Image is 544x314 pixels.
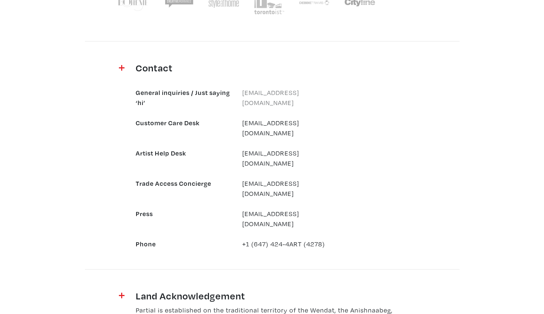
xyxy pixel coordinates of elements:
[119,293,125,298] img: plus.svg
[299,0,329,5] img: debbietravis_logo.jpg
[242,179,299,198] a: [EMAIL_ADDRESS][DOMAIN_NAME]
[242,88,299,107] a: [EMAIL_ADDRESS][DOMAIN_NAME]
[119,65,125,71] img: plus.svg
[130,118,237,138] div: Customer Care Desk
[136,290,409,302] h4: Land Acknowledgement
[237,239,343,249] div: +1 (647) 424-4ART (4278)
[136,62,409,74] h4: Contact
[242,118,299,137] a: [EMAIL_ADDRESS][DOMAIN_NAME]
[130,178,237,198] div: Trade Access Concierge
[130,148,237,168] div: Artist Help Desk
[130,209,237,229] div: Press
[242,149,299,167] a: [EMAIL_ADDRESS][DOMAIN_NAME]
[130,87,237,108] div: General inquiries / Just saying ‘hi’
[130,239,237,249] div: Phone
[242,209,299,228] a: [EMAIL_ADDRESS][DOMAIN_NAME]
